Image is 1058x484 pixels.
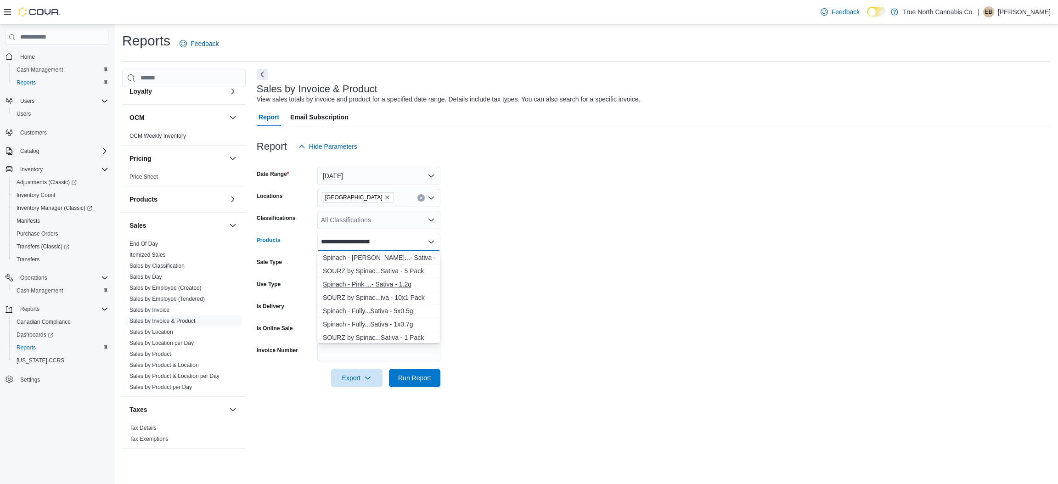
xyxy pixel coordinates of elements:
[428,194,435,202] button: Open list of options
[129,154,151,163] h3: Pricing
[9,328,112,341] a: Dashboards
[428,238,435,246] button: Close list of options
[323,333,435,342] div: SOURZ by Spinac...Sativa - 1 Pack
[257,192,283,200] label: Locations
[129,383,192,391] span: Sales by Product per Day
[903,6,974,17] p: True North Cannabis Co.
[20,53,35,61] span: Home
[129,405,147,414] h3: Taxes
[129,154,225,163] button: Pricing
[9,214,112,227] button: Manifests
[20,274,47,281] span: Operations
[257,141,287,152] h3: Report
[13,190,59,201] a: Inventory Count
[9,253,112,266] button: Transfers
[294,137,361,156] button: Hide Parameters
[17,164,46,175] button: Inventory
[323,320,435,329] div: Spinach - Fully...Sativa - 1x0.7g
[17,357,64,364] span: [US_STATE] CCRS
[129,133,186,139] a: OCM Weekly Inventory
[257,347,298,354] label: Invoice Number
[17,51,39,62] a: Home
[129,295,205,303] span: Sales by Employee (Tendered)
[13,77,39,88] a: Reports
[122,130,246,145] div: OCM
[317,304,440,318] button: Spinach - Fully Charged Pink Lemonade Infused Pre-Roll - Sativa - 5x0.5g
[191,39,219,48] span: Feedback
[129,317,195,325] span: Sales by Invoice & Product
[257,259,282,266] label: Sale Type
[17,79,36,86] span: Reports
[9,202,112,214] a: Inventory Manager (Classic)
[17,272,51,283] button: Operations
[817,3,863,21] a: Feedback
[129,173,158,180] span: Price Sheet
[9,63,112,76] button: Cash Management
[2,163,112,176] button: Inventory
[13,285,67,296] a: Cash Management
[309,142,357,151] span: Hide Parameters
[17,374,44,385] a: Settings
[323,280,435,289] div: Spinach - Pink ...- Sativa - 1.2g
[832,7,860,17] span: Feedback
[337,369,377,387] span: Export
[9,227,112,240] button: Purchase Orders
[13,355,108,366] span: Washington CCRS
[129,328,173,336] span: Sales by Location
[2,271,112,284] button: Operations
[13,177,108,188] span: Adjustments (Classic)
[129,296,205,302] a: Sales by Employee (Tendered)
[17,51,108,62] span: Home
[129,329,173,335] a: Sales by Location
[985,6,992,17] span: EB
[129,263,185,269] a: Sales by Classification
[176,34,222,53] a: Feedback
[9,107,112,120] button: Users
[129,87,152,96] h3: Loyalty
[129,384,192,390] a: Sales by Product per Day
[257,303,284,310] label: Is Delivery
[17,204,92,212] span: Inventory Manager (Classic)
[257,170,289,178] label: Date Range
[317,291,440,304] button: SOURZ by Spinach® - Fully Blasted Pink Lemonade Gummies - Sativa - 10x1 Pack
[2,372,112,386] button: Settings
[129,436,169,442] a: Tax Exemptions
[257,214,296,222] label: Classifications
[122,171,246,186] div: Pricing
[321,192,394,203] span: Belleville
[13,355,68,366] a: [US_STATE] CCRS
[129,240,158,248] span: End Of Day
[129,372,219,380] span: Sales by Product & Location per Day
[323,293,435,302] div: SOURZ by Spinac...iva - 10x1 Pack
[129,241,158,247] a: End Of Day
[17,146,108,157] span: Catalog
[13,254,43,265] a: Transfers
[17,96,38,107] button: Users
[13,228,108,239] span: Purchase Orders
[331,369,383,387] button: Export
[317,318,440,331] button: Spinach - Fully Charged Pink Lemonade Infused Pre-Roll - Sativa - 1x0.7g
[17,217,40,225] span: Manifests
[129,373,219,379] a: Sales by Product & Location per Day
[17,96,108,107] span: Users
[13,329,108,340] span: Dashboards
[9,341,112,354] button: Reports
[122,238,246,396] div: Sales
[13,316,74,327] a: Canadian Compliance
[20,129,47,136] span: Customers
[323,253,435,262] div: Spinach - [PERSON_NAME]...- Sativa - 0.5g
[259,108,279,126] span: Report
[325,193,383,202] span: [GEOGRAPHIC_DATA]
[227,404,238,415] button: Taxes
[13,203,108,214] span: Inventory Manager (Classic)
[17,230,58,237] span: Purchase Orders
[2,50,112,63] button: Home
[20,166,43,173] span: Inventory
[13,64,108,75] span: Cash Management
[323,306,435,315] div: Spinach - Fully...Sativa - 5x0.5g
[129,340,194,346] a: Sales by Location per Day
[129,424,157,432] span: Tax Details
[13,285,108,296] span: Cash Management
[9,284,112,297] button: Cash Management
[20,147,39,155] span: Catalog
